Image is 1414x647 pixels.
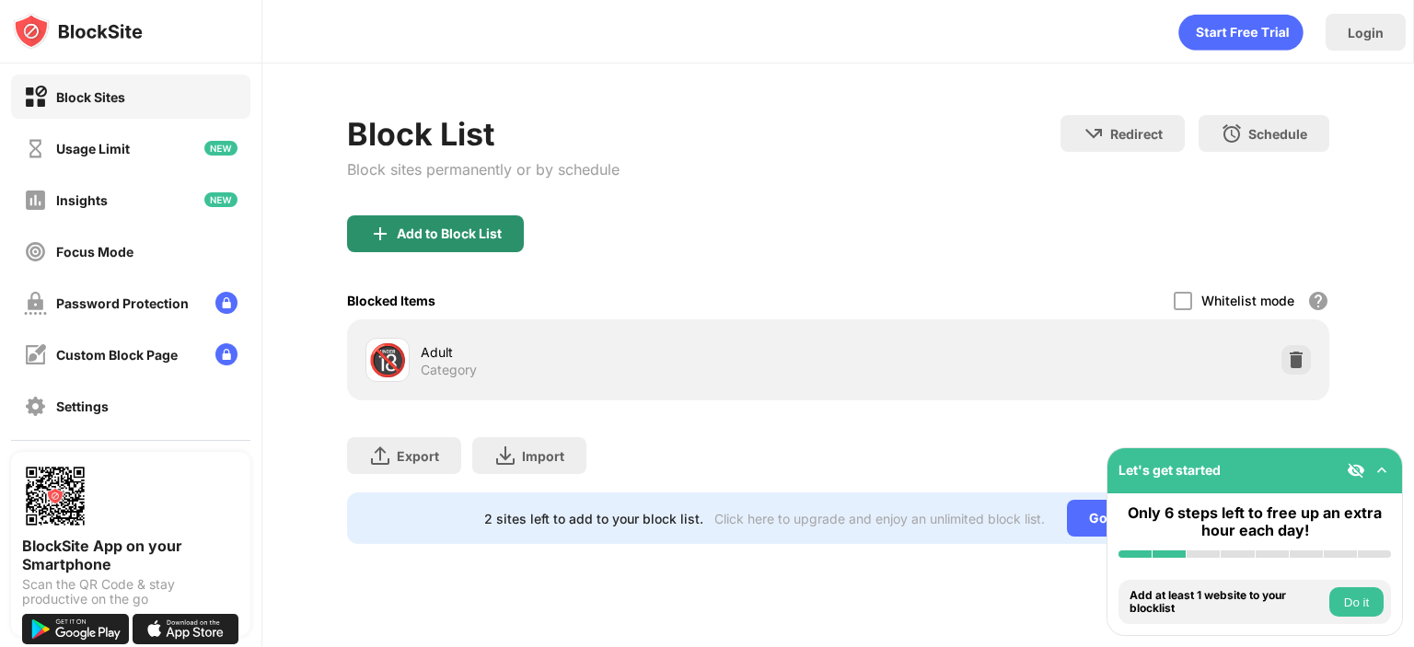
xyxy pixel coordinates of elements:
div: Block List [347,115,620,153]
img: block-on.svg [24,86,47,109]
img: get-it-on-google-play.svg [22,614,129,644]
div: Go Unlimited [1067,500,1193,537]
img: insights-off.svg [24,189,47,212]
div: Adult [421,342,838,362]
div: Only 6 steps left to free up an extra hour each day! [1118,504,1391,539]
div: 2 sites left to add to your block list. [484,511,703,526]
img: customize-block-page-off.svg [24,343,47,366]
img: lock-menu.svg [215,343,238,365]
div: Password Protection [56,295,189,311]
div: Import [522,448,564,464]
div: Whitelist mode [1201,293,1294,308]
div: BlockSite App on your Smartphone [22,537,239,573]
img: focus-off.svg [24,240,47,263]
img: settings-off.svg [24,395,47,418]
img: password-protection-off.svg [24,292,47,315]
div: Block Sites [56,89,125,105]
div: Click here to upgrade and enjoy an unlimited block list. [714,511,1045,526]
div: Add at least 1 website to your blocklist [1130,589,1325,616]
img: logo-blocksite.svg [13,13,143,50]
div: Focus Mode [56,244,133,260]
img: time-usage-off.svg [24,137,47,160]
div: Block sites permanently or by schedule [347,160,620,179]
div: Scan the QR Code & stay productive on the go [22,577,239,607]
div: Add to Block List [397,226,502,241]
div: Insights [56,192,108,208]
div: animation [1178,14,1304,51]
div: Export [397,448,439,464]
div: Redirect [1110,126,1163,142]
div: 🔞 [368,341,407,379]
img: new-icon.svg [204,192,238,207]
div: Custom Block Page [56,347,178,363]
div: Let's get started [1118,462,1221,478]
div: Settings [56,399,109,414]
div: Schedule [1248,126,1307,142]
div: Blocked Items [347,293,435,308]
img: new-icon.svg [204,141,238,156]
div: Login [1348,25,1384,40]
div: Category [421,362,477,378]
img: download-on-the-app-store.svg [133,614,239,644]
img: omni-setup-toggle.svg [1373,461,1391,479]
div: Usage Limit [56,141,130,156]
button: Do it [1329,587,1384,617]
img: lock-menu.svg [215,292,238,314]
img: eye-not-visible.svg [1347,461,1365,479]
img: options-page-qr-code.png [22,463,88,529]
